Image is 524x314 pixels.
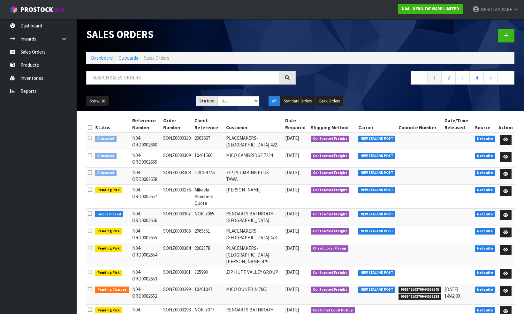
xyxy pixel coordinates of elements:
[399,294,441,300] span: 00894210379944039538
[54,7,64,13] small: WMS
[86,96,109,106] button: Show: 10
[86,71,279,85] input: Search sales orders
[285,307,299,313] span: [DATE]
[469,71,484,85] a: 4
[131,208,162,226] td: N04-ORD0002656
[224,150,284,167] td: MICO CAMBRIDGE 7224
[10,5,18,13] img: cube-alt.png
[444,286,460,299] span: [DATE] 14:42:00
[162,150,193,167] td: SONZ0003309
[311,170,349,176] span: Contracted Freight
[162,226,193,243] td: SONZ0003306
[95,245,122,252] span: Pending Pick
[224,116,284,133] th: Customer
[285,169,299,176] span: [DATE]
[427,71,442,85] a: 1
[399,287,441,293] span: 00894210379944039545
[357,116,397,133] th: Carrier
[358,287,396,293] span: NEW ZEALAND POST
[280,96,315,106] button: Standard Orders
[162,243,193,267] td: SONZ0003304
[193,267,224,284] td: 325993
[118,55,138,61] a: Outwards
[311,270,349,276] span: Contracted Freight
[199,98,214,104] strong: Status:
[475,287,495,293] span: Netsuite
[311,153,349,159] span: Contracted Freight
[162,184,193,208] td: SONZ0003276
[358,153,396,159] span: NEW ZEALAND POST
[285,152,299,158] span: [DATE]
[285,135,299,141] span: [DATE]
[162,167,193,184] td: SONZ0003308
[311,211,349,218] span: Contracted Freight
[193,226,224,243] td: 2063551
[443,116,474,133] th: Date/Time Released
[285,187,299,193] span: [DATE]
[473,116,497,133] th: Source
[475,228,495,235] span: Netsuite
[162,208,193,226] td: SONZ0003307
[95,187,122,193] span: Pending Pick
[497,116,514,133] th: Action
[475,170,495,176] span: Netsuite
[193,243,224,267] td: 2063578
[305,71,515,86] nav: Page navigation
[131,184,162,208] td: N04-ORD0002657
[131,116,162,133] th: Reference Number
[475,270,495,276] span: Netsuite
[86,29,296,40] h1: Sales Orders
[193,167,224,184] td: TW459746
[193,116,224,133] th: Client Reference
[475,187,495,193] span: Netsuite
[95,307,122,314] span: Pending Pick
[131,150,162,167] td: N04-ORD0002659
[285,286,299,292] span: [DATE]
[95,136,117,142] span: Allocated
[224,184,284,208] td: [PERSON_NAME]
[497,71,514,85] a: →
[224,267,284,284] td: ZIP HUTT VALLEY GROUP
[358,270,396,276] span: NEW ZEALAND POST
[316,96,343,106] button: Back Orders
[311,245,348,252] span: Client Local Pickup
[483,71,498,85] a: 5
[20,5,53,14] span: ProStock
[284,116,309,133] th: Date Required
[131,167,162,184] td: N04-ORD0002658
[311,187,349,193] span: Contracted Freight
[162,133,193,150] td: SONZ0003310
[131,226,162,243] td: N04-ORD0002655
[285,228,299,234] span: [DATE]
[475,245,495,252] span: Netsuite
[358,211,396,218] span: NEW ZEALAND POST
[131,243,162,267] td: N04-ORD0002654
[91,55,113,61] a: Dashboard
[309,116,357,133] th: Shipping Method
[224,208,284,226] td: RENOARTS BATHROOM - [GEOGRAPHIC_DATA]
[193,208,224,226] td: NOR-7065
[455,71,470,85] a: 3
[95,287,129,293] span: Pending Charges
[441,71,456,85] a: 2
[162,267,193,284] td: SONZ0003301
[224,167,284,184] td: ZIP PLUMBING PLUS- TAWA
[269,96,280,106] button: All
[193,133,224,150] td: 2063667
[193,150,224,167] td: 10461560
[311,307,355,314] span: Customer Local Pickup
[162,284,193,304] td: SONZ0003299
[224,226,284,243] td: PLACEMAKERS-[GEOGRAPHIC_DATA] 473
[95,170,117,176] span: Allocated
[224,133,284,150] td: PLACEMAKERS-[GEOGRAPHIC_DATA] 422
[481,6,512,12] span: NEROTAPWARE
[397,116,443,133] th: Connote Number
[311,136,349,142] span: Contracted Freight
[131,284,162,304] td: N04-ORD0002652
[94,116,131,133] th: Status
[402,6,459,11] strong: N04 - NERO TAPWARE LIMITED
[131,267,162,284] td: N04-ORD0002653
[95,153,117,159] span: Allocated
[131,133,162,150] td: N04-ORD0002660
[411,71,428,85] a: ←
